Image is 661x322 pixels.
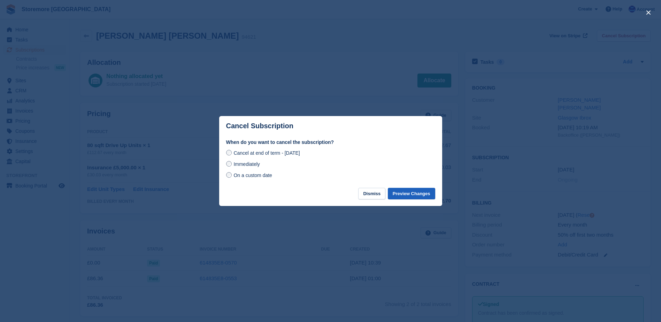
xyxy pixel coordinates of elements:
input: Immediately [226,161,232,167]
span: Cancel at end of term - [DATE] [233,150,300,156]
span: Immediately [233,161,260,167]
input: On a custom date [226,172,232,178]
input: Cancel at end of term - [DATE] [226,150,232,155]
span: On a custom date [233,172,272,178]
label: When do you want to cancel the subscription? [226,139,435,146]
button: close [643,7,654,18]
p: Cancel Subscription [226,122,293,130]
button: Preview Changes [388,188,435,199]
button: Dismiss [358,188,385,199]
